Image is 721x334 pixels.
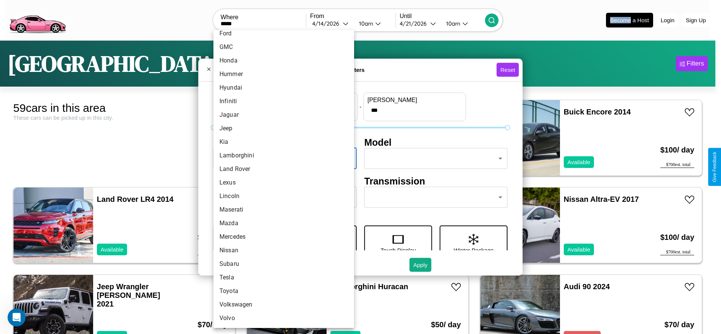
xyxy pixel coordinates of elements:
[213,203,354,217] li: Maserati
[213,81,354,95] li: Hyundai
[213,271,354,284] li: Tesla
[712,152,717,182] div: Give Feedback
[213,176,354,189] li: Lexus
[213,217,354,230] li: Mazda
[213,189,354,203] li: Lincoln
[213,67,354,81] li: Hummer
[213,40,354,54] li: GMC
[213,298,354,311] li: Volkswagen
[8,308,26,326] iframe: Intercom live chat
[213,284,354,298] li: Toyota
[213,257,354,271] li: Subaru
[213,135,354,149] li: Kia
[213,54,354,67] li: Honda
[213,108,354,122] li: Jaguar
[213,27,354,40] li: Ford
[213,230,354,244] li: Mercedes
[213,149,354,162] li: Lamborghini
[213,311,354,325] li: Volvo
[213,162,354,176] li: Land Rover
[213,122,354,135] li: Jeep
[213,95,354,108] li: Infiniti
[213,244,354,257] li: Nissan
